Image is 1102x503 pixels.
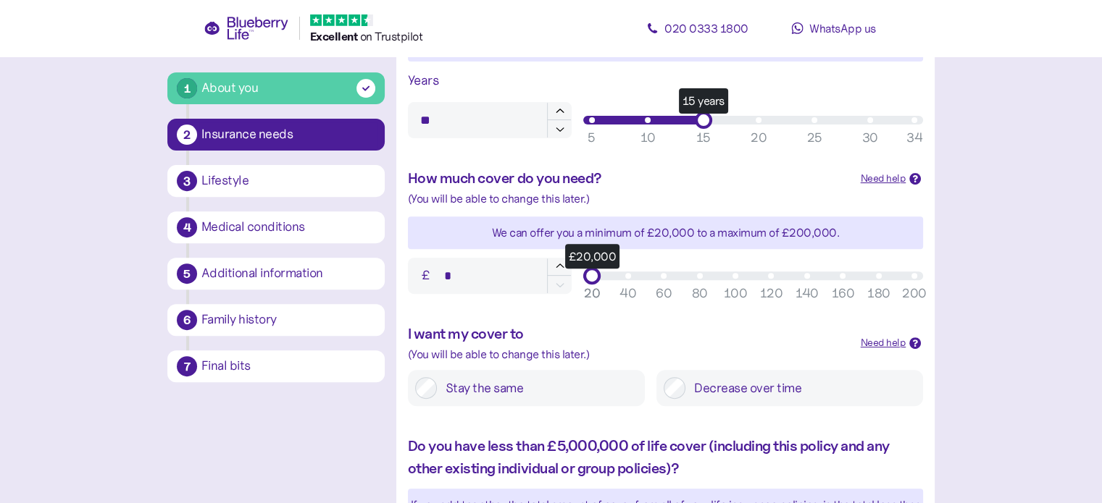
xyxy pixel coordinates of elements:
[408,435,923,480] div: Do you have less than £5,000,000 of life cover (including this policy and any other existing indi...
[167,258,385,289] button: 5Additional information
[201,313,375,326] div: Family history
[640,128,655,148] div: 10
[201,267,375,280] div: Additional information
[760,284,783,303] div: 120
[724,284,748,303] div: 100
[167,304,385,336] button: 6Family history
[167,119,385,151] button: 2Insurance needs
[167,165,385,197] button: 3Lifestyle
[177,124,197,145] div: 2
[310,29,360,43] span: Excellent ️
[861,171,906,187] div: Need help
[769,14,899,43] a: WhatsApp us
[588,128,596,148] div: 5
[861,335,906,351] div: Need help
[862,128,878,148] div: 30
[437,377,638,399] label: Stay the same
[408,345,849,363] div: (You will be able to change this later.)
[633,14,763,43] a: 020 0333 1800
[867,284,890,303] div: 180
[831,284,854,303] div: 160
[408,323,849,345] div: I want my cover to
[167,211,385,243] button: 4Medical conditions
[167,350,385,382] button: 7Final bits
[584,284,600,303] div: 20
[619,284,636,303] div: 40
[696,128,711,148] div: 15
[796,284,819,303] div: 140
[685,377,916,399] label: Decrease over time
[408,167,849,190] div: How much cover do you need?
[751,128,767,148] div: 20
[408,190,923,208] div: (You will be able to change this later.)
[809,21,876,35] span: WhatsApp us
[201,360,375,373] div: Final bits
[201,174,375,187] div: Lifestyle
[167,72,385,104] button: 1About you
[201,221,375,234] div: Medical conditions
[807,128,822,148] div: 25
[902,284,927,303] div: 200
[177,310,197,330] div: 6
[408,224,923,242] div: We can offer you a minimum of £20,000 to a maximum of £ 200,000 .
[177,78,197,98] div: 1
[906,128,922,148] div: 34
[360,29,423,43] span: on Trustpilot
[692,284,708,303] div: 80
[656,284,672,303] div: 60
[408,70,923,90] div: Years
[177,263,197,284] div: 5
[177,171,197,191] div: 3
[177,356,197,376] div: 7
[664,21,748,35] span: 020 0333 1800
[177,217,197,237] div: 4
[201,78,259,98] div: About you
[201,128,375,141] div: Insurance needs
